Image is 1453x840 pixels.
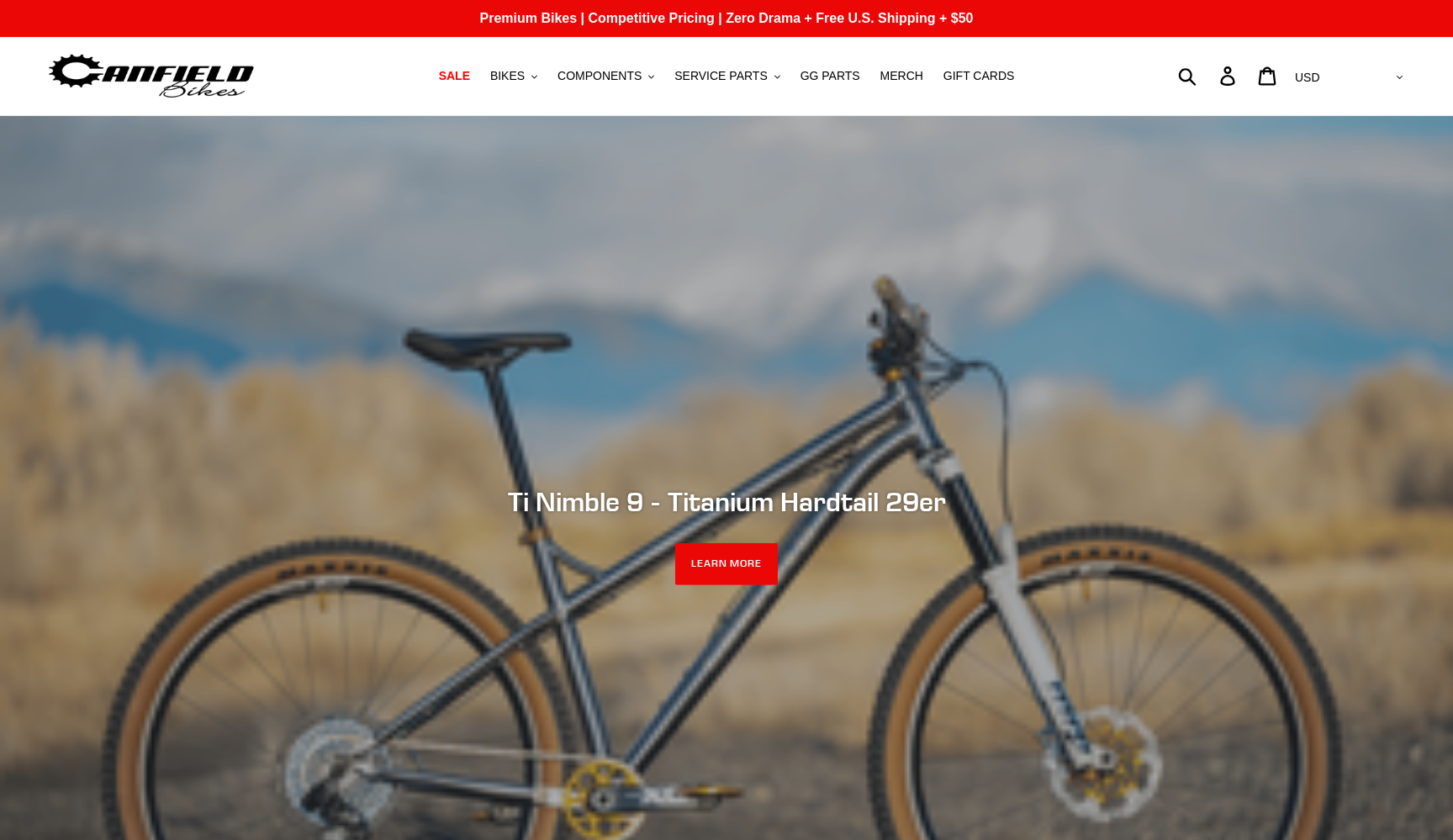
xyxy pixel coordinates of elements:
[666,65,788,87] button: SERVICE PARTS
[943,69,1015,83] span: GIFT CARDS
[431,65,478,87] a: SALE
[1187,57,1230,94] input: Search
[674,69,767,83] span: SERVICE PARTS
[880,69,923,83] span: MERCH
[675,543,779,585] a: LEARN MORE
[549,65,663,87] button: COMPONENTS
[482,65,546,87] button: BIKES
[792,65,869,87] a: GG PARTS
[490,69,525,83] span: BIKES
[557,69,642,83] span: COMPONENTS
[872,65,932,87] a: MERCH
[935,65,1023,87] a: GIFT CARDS
[46,50,256,103] img: Canfield Bikes
[268,486,1185,518] h2: Ti Nimble 9 - Titanium Hardtail 29er
[439,69,470,83] span: SALE
[800,69,860,83] span: GG PARTS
